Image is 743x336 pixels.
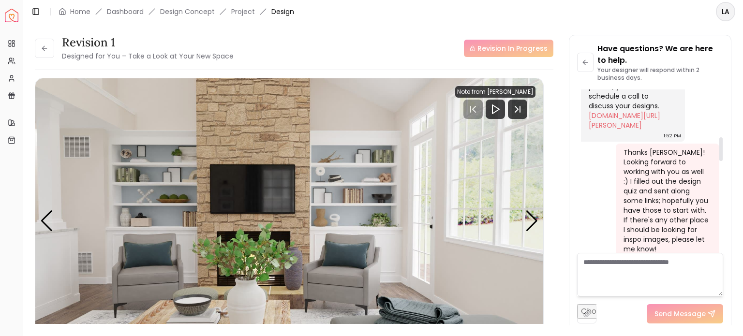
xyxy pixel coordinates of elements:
span: LA [717,3,734,20]
svg: Play [490,103,501,115]
li: Design Concept [160,7,215,16]
div: 1:52 PM [664,131,681,141]
div: Previous slide [40,210,53,232]
a: [DOMAIN_NAME][URL][PERSON_NAME] [589,111,660,130]
small: Designed for You – Take a Look at Your New Space [62,51,234,61]
span: Design [271,7,294,16]
img: Spacejoy Logo [5,9,18,22]
a: Project [231,7,255,16]
p: Your designer will respond within 2 business days. [597,66,723,82]
div: Thanks [PERSON_NAME]! Looking forward to working with you as well :) I filled out the design quiz... [624,147,710,254]
a: Home [70,7,90,16]
div: Next slide [525,210,538,232]
h3: Revision 1 [62,35,234,50]
button: LA [716,2,735,21]
div: Note from [PERSON_NAME] [455,86,535,98]
svg: Next Track [508,100,527,119]
a: Spacejoy [5,9,18,22]
p: Have questions? We are here to help. [597,43,723,66]
nav: breadcrumb [59,7,294,16]
a: Dashboard [107,7,144,16]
